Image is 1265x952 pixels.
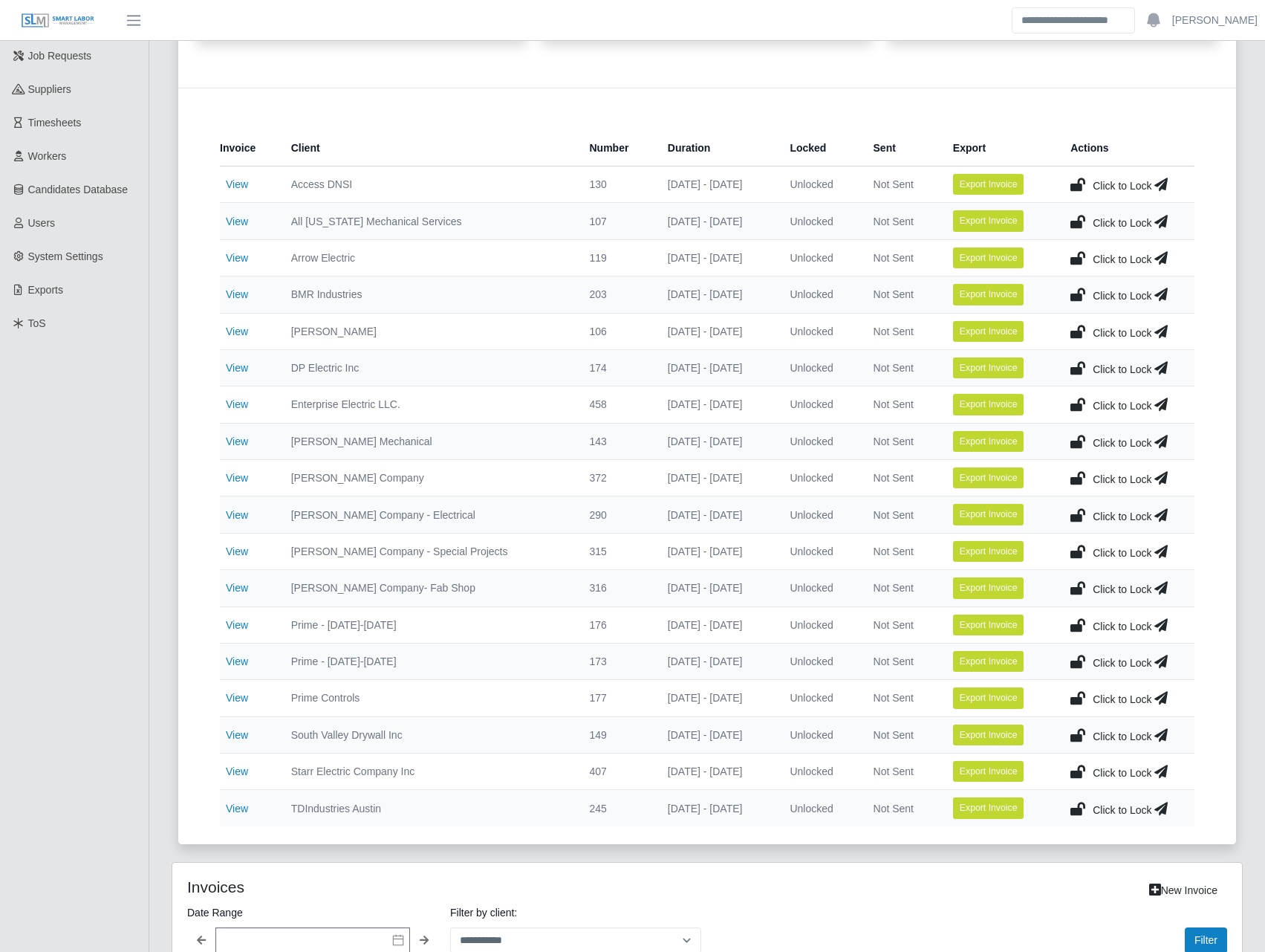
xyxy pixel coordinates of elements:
td: 290 [577,496,655,533]
th: Sent [862,130,941,166]
td: Not Sent [862,716,941,753]
td: Not Sent [862,496,941,533]
a: View [226,509,248,521]
td: 316 [577,570,655,606]
td: Starr Electric Company Inc [279,754,578,790]
button: Export Invoice [953,431,1024,452]
td: Unlocked [778,203,861,239]
td: [DATE] - [DATE] [656,606,778,643]
th: Duration [656,130,778,166]
span: Users [28,217,56,229]
button: Export Invoice [953,577,1024,598]
td: Unlocked [778,460,861,496]
td: BMR Industries [279,276,578,313]
td: [DATE] - [DATE] [656,533,778,569]
td: 106 [577,313,655,349]
td: Unlocked [778,313,861,349]
button: Export Invoice [953,357,1024,378]
span: Job Requests [28,50,92,62]
span: Workers [28,150,67,162]
a: View [226,803,248,815]
td: Unlocked [778,496,861,533]
td: Unlocked [778,533,861,569]
td: Not Sent [862,166,941,203]
td: 407 [577,754,655,790]
td: Not Sent [862,790,941,826]
span: Click to Lock [1093,583,1151,595]
td: 174 [577,349,655,386]
td: 458 [577,386,655,423]
a: View [226,398,248,410]
td: 119 [577,239,655,276]
td: Not Sent [862,680,941,716]
button: Export Invoice [953,394,1024,415]
td: South Valley Drywall Inc [279,716,578,753]
label: Date Range [187,904,438,922]
td: 143 [577,423,655,459]
td: Not Sent [862,606,941,643]
button: Export Invoice [953,467,1024,488]
a: View [226,252,248,264]
th: Client [279,130,578,166]
td: Unlocked [778,606,861,643]
td: Unlocked [778,349,861,386]
label: Filter by client: [450,904,701,922]
td: [PERSON_NAME] Company - Electrical [279,496,578,533]
td: DP Electric Inc [279,349,578,386]
td: Unlocked [778,239,861,276]
span: Click to Lock [1093,511,1151,522]
td: Arrow Electric [279,239,578,276]
a: View [226,765,248,777]
td: [DATE] - [DATE] [656,203,778,239]
td: [DATE] - [DATE] [656,460,778,496]
a: New Invoice [1139,878,1227,904]
td: [PERSON_NAME] Company - Special Projects [279,533,578,569]
td: [DATE] - [DATE] [656,239,778,276]
button: Export Invoice [953,247,1024,268]
td: Unlocked [778,276,861,313]
span: Click to Lock [1093,731,1151,742]
a: View [226,545,248,557]
td: [DATE] - [DATE] [656,754,778,790]
td: [DATE] - [DATE] [656,349,778,386]
h4: Invoices [187,878,608,896]
button: Export Invoice [953,797,1024,818]
span: Timesheets [28,117,82,129]
td: [PERSON_NAME] [279,313,578,349]
td: [DATE] - [DATE] [656,423,778,459]
th: Export [941,130,1058,166]
a: View [226,729,248,741]
td: [DATE] - [DATE] [656,166,778,203]
a: View [226,288,248,300]
td: Not Sent [862,203,941,239]
td: [PERSON_NAME] Mechanical [279,423,578,459]
button: Export Invoice [953,210,1024,231]
span: Click to Lock [1093,804,1151,816]
td: 372 [577,460,655,496]
td: Not Sent [862,570,941,606]
a: View [226,216,248,227]
a: View [226,692,248,704]
td: Not Sent [862,313,941,349]
td: TDIndustries Austin [279,790,578,826]
td: 130 [577,166,655,203]
span: Click to Lock [1093,180,1151,192]
td: [DATE] - [DATE] [656,716,778,753]
th: Number [577,130,655,166]
span: Click to Lock [1093,547,1151,559]
img: SLM Logo [21,13,95,29]
td: Unlocked [778,166,861,203]
a: View [226,362,248,374]
td: 107 [577,203,655,239]
span: Candidates Database [28,184,129,195]
span: Click to Lock [1093,693,1151,705]
button: Export Invoice [953,284,1024,305]
td: 203 [577,276,655,313]
span: Suppliers [28,83,71,95]
span: System Settings [28,250,103,262]
td: Unlocked [778,386,861,423]
span: Click to Lock [1093,363,1151,375]
td: 245 [577,790,655,826]
span: Click to Lock [1093,290,1151,302]
td: [DATE] - [DATE] [656,680,778,716]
